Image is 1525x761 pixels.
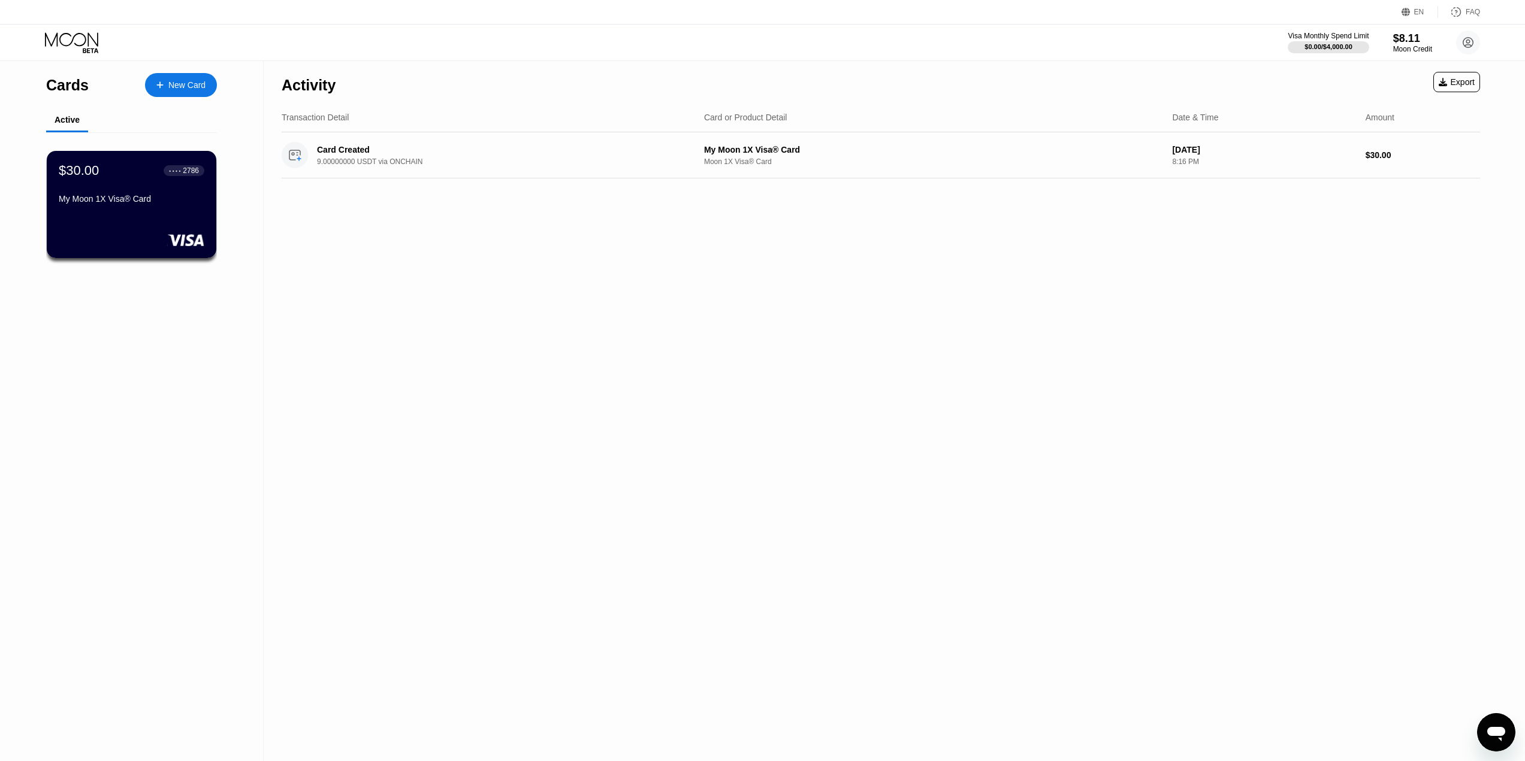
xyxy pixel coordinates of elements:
div: Activity [282,77,336,94]
div: FAQ [1466,8,1480,16]
div: Card Created9.00000000 USDT via ONCHAINMy Moon 1X Visa® CardMoon 1X Visa® Card[DATE]8:16 PM$30.00 [282,132,1480,178]
div: Amount [1366,113,1394,122]
div: 9.00000000 USDT via ONCHAIN [317,157,688,166]
div: $30.00 [59,163,99,178]
div: Card or Product Detail [704,113,787,122]
div: $30.00 [1366,150,1480,160]
div: Card Created [317,145,663,154]
div: $0.00 / $4,000.00 [1304,43,1352,50]
div: Export [1433,72,1480,92]
div: $30.00● ● ● ●2786My Moon 1X Visa® Card [47,151,216,258]
div: Active [55,115,80,125]
iframe: 启动消息传送窗口的按钮 [1477,713,1515,751]
div: 2786 [183,166,199,175]
div: My Moon 1X Visa® Card [704,145,1162,154]
div: New Card [168,80,206,90]
div: Date & Time [1172,113,1218,122]
div: Moon Credit [1393,45,1432,53]
div: Visa Monthly Spend Limit [1288,32,1369,40]
div: EN [1402,6,1438,18]
div: 8:16 PM [1172,157,1355,166]
div: Cards [46,77,89,94]
div: FAQ [1438,6,1480,18]
div: Moon 1X Visa® Card [704,157,1162,166]
div: Visa Monthly Spend Limit$0.00/$4,000.00 [1288,32,1369,53]
div: [DATE] [1172,145,1355,154]
div: Transaction Detail [282,113,349,122]
div: My Moon 1X Visa® Card [59,194,204,204]
div: New Card [145,73,217,97]
div: $8.11Moon Credit [1393,32,1432,53]
div: Export [1439,77,1475,87]
div: $8.11 [1393,32,1432,45]
div: ● ● ● ● [169,169,181,172]
div: EN [1414,8,1424,16]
